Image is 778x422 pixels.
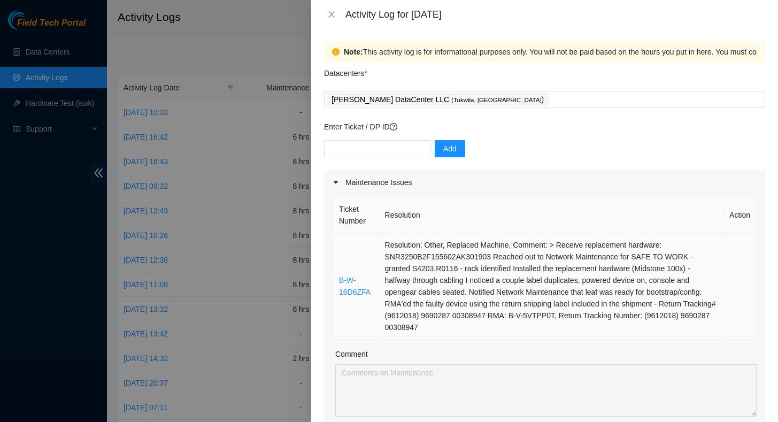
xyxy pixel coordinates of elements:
span: caret-right [333,179,339,186]
th: Resolution [379,197,724,233]
span: close [327,10,336,19]
button: Close [324,10,339,20]
p: Enter Ticket / DP ID [324,121,765,133]
span: ( Tukwila, [GEOGRAPHIC_DATA] [451,97,542,103]
div: Activity Log for [DATE] [345,9,765,20]
td: Resolution: Other, Replaced Machine, Comment: > Receive replacement hardware: SNR3250B2F155602AK3... [379,233,724,340]
th: Action [723,197,757,233]
textarea: Comment [335,364,757,417]
label: Comment [335,348,368,360]
strong: Note: [344,46,363,58]
th: Ticket Number [333,197,379,233]
button: Add [435,140,465,157]
span: exclamation-circle [332,48,340,56]
a: B-W-16D6ZFA [339,276,371,296]
p: [PERSON_NAME] DataCenter LLC ) [332,94,544,106]
p: Datacenters [324,62,367,79]
span: Add [443,143,457,155]
div: Maintenance Issues [324,170,765,195]
span: question-circle [390,123,397,131]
